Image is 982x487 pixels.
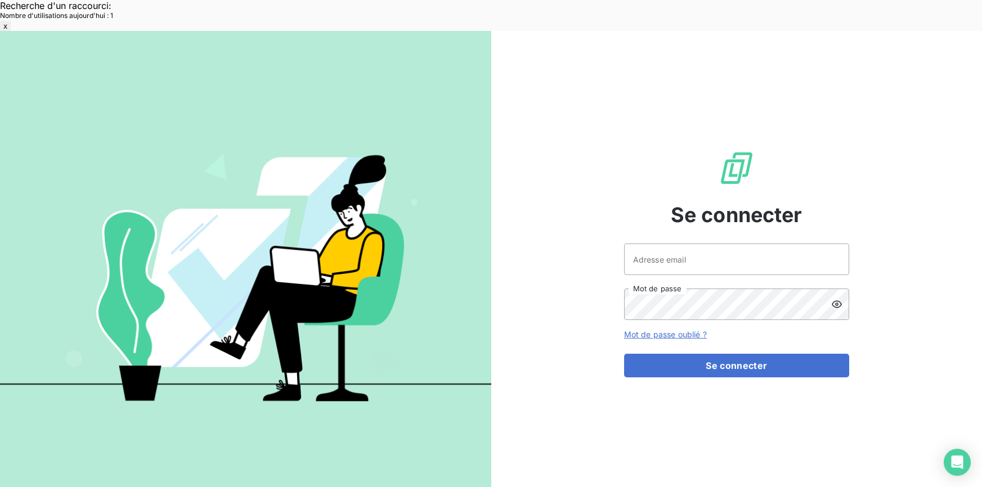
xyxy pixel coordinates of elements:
[944,449,971,476] div: Open Intercom Messenger
[719,150,755,186] img: Logo LeanPay
[671,200,802,230] span: Se connecter
[624,330,707,339] a: Mot de passe oublié ?
[624,243,849,275] input: placeholder
[624,354,849,377] button: Se connecter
